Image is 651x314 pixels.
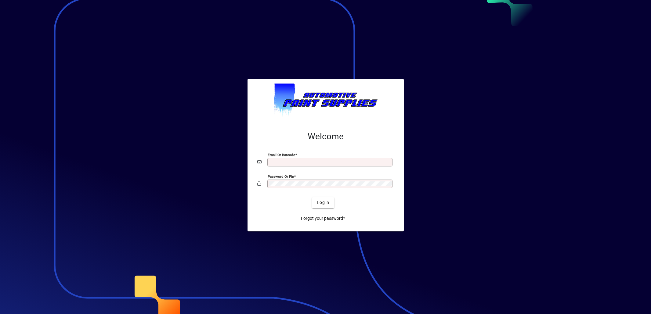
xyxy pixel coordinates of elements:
mat-label: Email or Barcode [268,152,295,157]
a: Forgot your password? [298,213,348,224]
span: Login [317,199,329,206]
button: Login [312,197,334,208]
mat-label: Password or Pin [268,174,294,178]
h2: Welcome [257,131,394,142]
span: Forgot your password? [301,215,345,222]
